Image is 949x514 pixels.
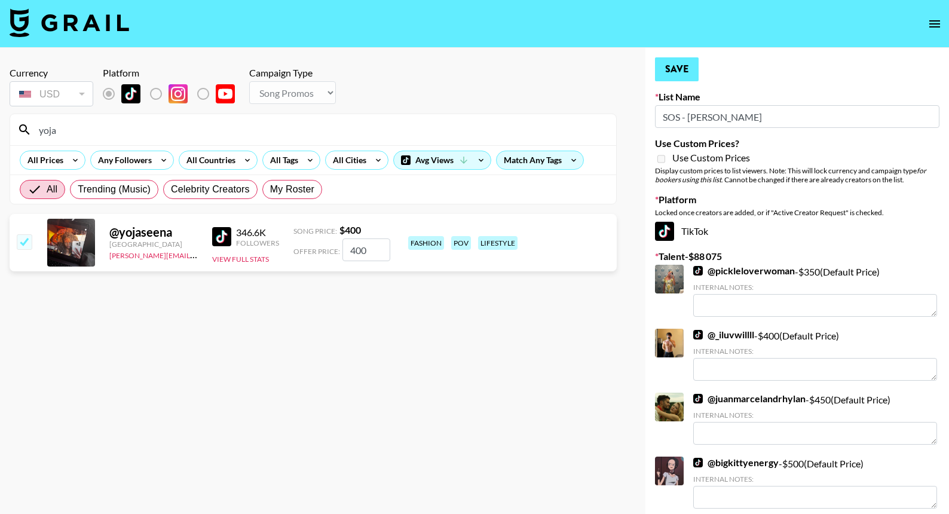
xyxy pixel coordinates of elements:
div: Platform [103,67,244,79]
div: Currency [10,67,93,79]
input: Search by User Name [32,120,609,139]
button: View Full Stats [212,255,269,264]
div: Avg Views [394,151,491,169]
div: Internal Notes: [693,347,937,356]
a: @_iluvwillll [693,329,754,341]
div: Match Any Tags [497,151,583,169]
img: TikTok [693,394,703,403]
label: List Name [655,91,939,103]
div: [GEOGRAPHIC_DATA] [109,240,198,249]
div: All Tags [263,151,301,169]
label: Use Custom Prices? [655,137,939,149]
label: Platform [655,194,939,206]
div: - $ 500 (Default Price) [693,457,937,509]
div: fashion [408,236,444,250]
img: TikTok [121,84,140,103]
div: Remove selected talent to change your currency [10,79,93,109]
a: @bigkittyenergy [693,457,779,469]
img: TikTok [693,458,703,467]
a: @pickleloverwoman [693,265,795,277]
span: Celebrity Creators [171,182,250,197]
span: My Roster [270,182,314,197]
img: TikTok [693,330,703,339]
img: TikTok [212,227,231,246]
div: 346.6K [236,227,279,238]
div: TikTok [655,222,939,241]
input: 400 [342,238,390,261]
img: TikTok [693,266,703,276]
div: - $ 350 (Default Price) [693,265,937,317]
div: Internal Notes: [693,475,937,484]
div: Any Followers [91,151,154,169]
div: Followers [236,238,279,247]
div: Locked once creators are added, or if "Active Creator Request" is checked. [655,208,939,217]
span: Trending (Music) [78,182,151,197]
div: Internal Notes: [693,283,937,292]
div: All Countries [179,151,238,169]
img: Instagram [169,84,188,103]
div: - $ 450 (Default Price) [693,393,937,445]
a: [PERSON_NAME][EMAIL_ADDRESS][PERSON_NAME][PERSON_NAME][DOMAIN_NAME] [109,249,400,260]
span: Use Custom Prices [672,152,750,164]
img: Grail Talent [10,8,129,37]
label: Talent - $ 88 075 [655,250,939,262]
a: @juanmarcelandrhylan [693,393,806,405]
div: lifestyle [478,236,518,250]
img: YouTube [216,84,235,103]
div: Internal Notes: [693,411,937,420]
div: - $ 400 (Default Price) [693,329,937,381]
div: USD [12,84,91,105]
span: Offer Price: [293,247,340,256]
div: pov [451,236,471,250]
div: All Prices [20,151,66,169]
img: TikTok [655,222,674,241]
div: Campaign Type [249,67,336,79]
em: for bookers using this list [655,166,926,184]
div: Display custom prices to list viewers. Note: This will lock currency and campaign type . Cannot b... [655,166,939,184]
div: Remove selected talent to change platforms [103,81,244,106]
strong: $ 400 [339,224,361,235]
span: Song Price: [293,227,337,235]
span: All [47,182,57,197]
button: Save [655,57,699,81]
div: All Cities [326,151,369,169]
button: open drawer [923,12,947,36]
div: @ yojaseena [109,225,198,240]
